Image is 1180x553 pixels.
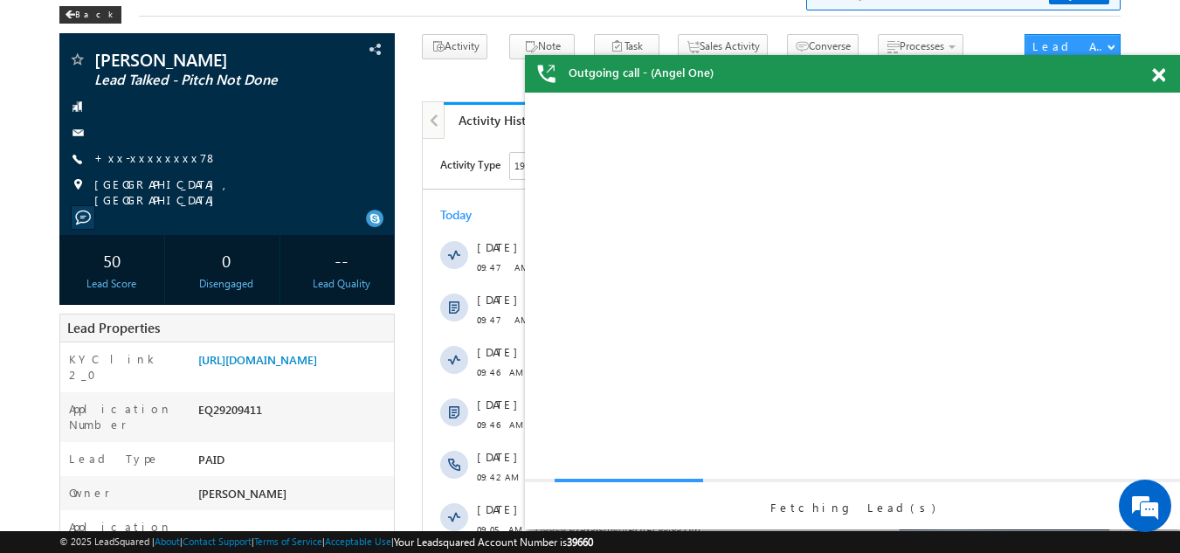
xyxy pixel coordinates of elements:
label: Application Status [69,519,182,550]
div: -- [293,244,390,276]
div: Disengaged [178,276,275,292]
span: 09:47 AM [54,173,107,189]
span: System [157,225,190,238]
span: [DATE] [54,258,93,273]
span: System [168,169,206,183]
span: 09:05 AM [54,487,107,503]
span: [GEOGRAPHIC_DATA], [GEOGRAPHIC_DATA] [94,176,365,208]
span: Lead Talked Activity [113,205,325,220]
div: Back [59,6,121,24]
span: Lead Stage changed from to by through [113,258,493,288]
span: 09:05 AM [54,383,107,398]
span: Lead Talked Activity [113,100,325,115]
div: Lead Actions [1032,38,1107,54]
span: [DATE] [54,363,93,378]
span: [DATE] 09:47 AM [202,120,278,133]
a: Acceptable Use [325,536,391,547]
span: [DATE] [54,205,93,221]
span: © 2025 LeadSquared | | | | | [59,534,593,550]
button: Sales Activity [678,34,768,59]
span: Lead Talked [113,258,493,288]
button: Processes [878,34,963,59]
span: [DATE] [54,467,93,483]
span: Lead Source changed from to by . [113,520,556,535]
button: Lead Actions [1025,34,1121,60]
span: [PERSON_NAME] [94,51,301,68]
span: Activity Type [17,13,78,39]
span: System [157,382,190,395]
a: Activity History [444,102,558,139]
span: [DATE] 09:05 AM [202,434,278,447]
button: Activity [422,34,487,59]
span: 09:47 AM [54,121,107,136]
span: Added by on [113,224,623,239]
span: Outgoing call - (Angel One) [569,65,714,80]
span: [DATE] [54,310,93,326]
span: 09:05 AM [54,435,107,451]
span: Lead Talked [367,153,427,168]
span: [DATE] [54,415,93,431]
a: +xx-xxxxxxxx78 [94,150,217,165]
img: d_60004797649_company_0_60004797649 [30,92,73,114]
span: Time [263,13,286,39]
span: Lead Owner changed from to by through . [113,467,511,498]
div: Lead Quality [293,276,390,292]
span: Added by on [113,381,623,397]
span: Your Leadsquared Account Number is [394,536,593,549]
div: 0 [178,244,275,276]
span: [DATE] 09:05 AM [202,382,278,395]
textarea: Type your message and hit 'Enter' [23,162,319,414]
span: Lead Talked - Pitch Not Done [113,153,567,183]
span: [DATE] [54,153,93,169]
span: [PERSON_NAME] [198,486,286,501]
span: Automation [423,483,508,498]
label: Lead Type [69,451,160,467]
a: Terms of Service [254,536,322,547]
a: About [155,536,180,547]
a: [URL][DOMAIN_NAME] [198,352,317,367]
span: [DATE] 09:46 AM [202,225,278,238]
a: Contact Support [183,536,252,547]
span: 09:46 AM [54,278,107,294]
span: [DATE] [54,520,93,536]
div: PAID [194,451,395,475]
button: Note [509,34,575,59]
span: System [325,483,363,498]
span: Owner Assignment Date [113,415,315,430]
span: Outbound Call [113,310,265,325]
div: Activity History [457,112,545,128]
span: System [157,120,190,133]
span: Leads pushed - RYNG [113,363,315,377]
div: Sales Activity,Email Bounced,Email Link Clicked,Email Marked Spam,Email Opened & 189 more.. [87,14,218,40]
label: KYC link 2_0 [69,351,182,383]
div: Chat with us now [91,92,293,114]
button: Converse [787,34,859,59]
span: 09:46 AM [54,225,107,241]
a: Back [59,5,130,20]
span: Lead Generated [367,258,450,273]
div: Today [17,68,74,84]
label: Owner [69,485,110,501]
span: 09:42 AM [54,330,107,346]
span: System [157,434,190,447]
span: [DATE] [54,100,93,116]
span: Lead Properties [67,319,160,336]
span: Added by on [113,119,623,135]
span: Automation [270,273,355,288]
div: EQ29209411 [194,401,395,425]
span: Lead Talked - Pitch Not Done [94,72,301,89]
label: Application Number [69,401,182,432]
div: All Time [300,19,335,35]
span: +50 [645,318,671,339]
div: 50 [64,244,161,276]
span: System [172,273,210,288]
div: Minimize live chat window [286,9,328,51]
em: Start Chat [238,429,317,453]
span: System [153,483,191,498]
span: Lead Stage changed from to by through [113,153,567,183]
div: 194 Selected [92,19,147,35]
span: Processes [900,39,944,52]
span: Automation [266,169,351,183]
span: Was called by [PERSON_NAME] through [PHONE_NUMBER]. Duration:19 seconds. [113,310,562,341]
span: 39660 [567,536,593,549]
